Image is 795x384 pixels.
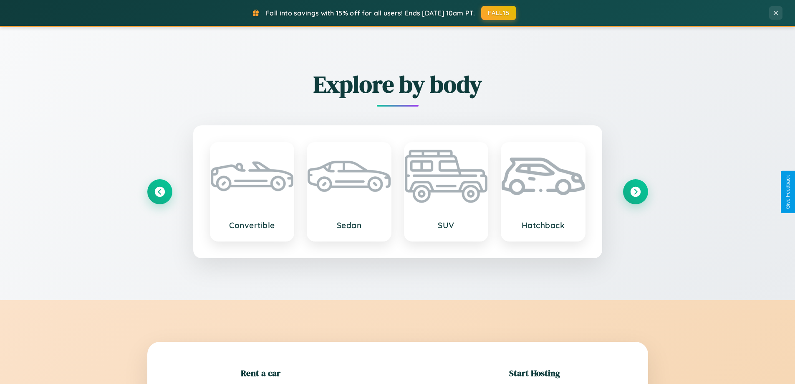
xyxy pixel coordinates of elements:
[219,220,285,230] h3: Convertible
[266,9,475,17] span: Fall into savings with 15% off for all users! Ends [DATE] 10am PT.
[413,220,480,230] h3: SUV
[241,367,280,379] h2: Rent a car
[481,6,516,20] button: FALL15
[147,68,648,100] h2: Explore by body
[510,220,576,230] h3: Hatchback
[316,220,382,230] h3: Sedan
[509,367,560,379] h2: Start Hosting
[785,175,791,209] div: Give Feedback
